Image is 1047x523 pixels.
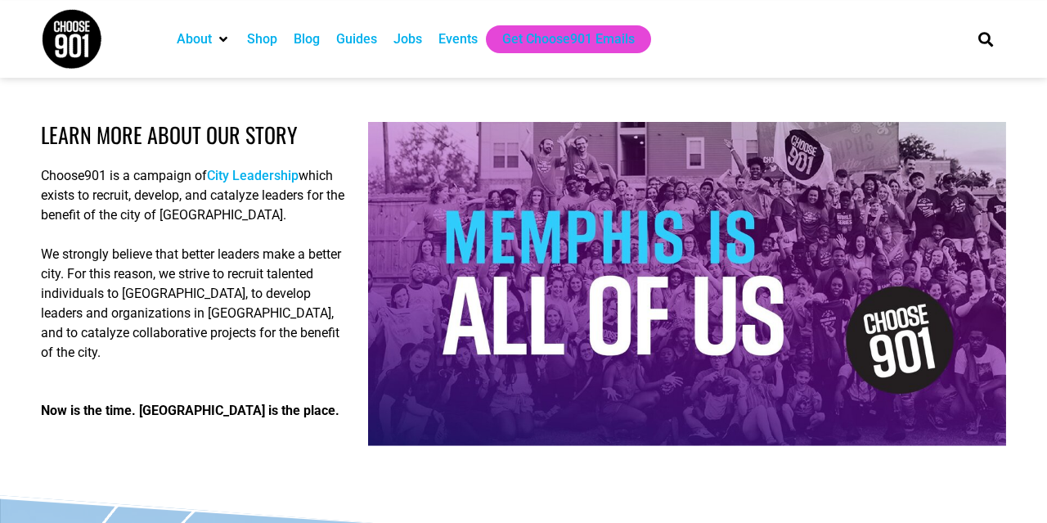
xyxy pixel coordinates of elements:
a: Guides [336,29,377,49]
h3: LEARN MORE ABOUT OUr STORY [41,122,352,147]
a: Get Choose901 Emails [502,29,635,49]
p: Choose901 is a campaign of which exists to recruit, develop, and catalyze leaders for the benefit... [41,166,352,225]
a: Shop [247,29,277,49]
div: Search [973,25,1000,52]
p: We strongly believe that better leaders make a better city. For this reason, we strive to recruit... [41,245,352,363]
div: About [169,25,239,53]
a: About [177,29,212,49]
a: Jobs [393,29,422,49]
a: Events [438,29,478,49]
img: Memphis is all of us [368,122,1006,446]
b: Now is the time. [GEOGRAPHIC_DATA] is the place. [41,403,339,418]
a: City Leadership [207,168,299,183]
nav: Main nav [169,25,950,53]
a: Blog [294,29,320,49]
